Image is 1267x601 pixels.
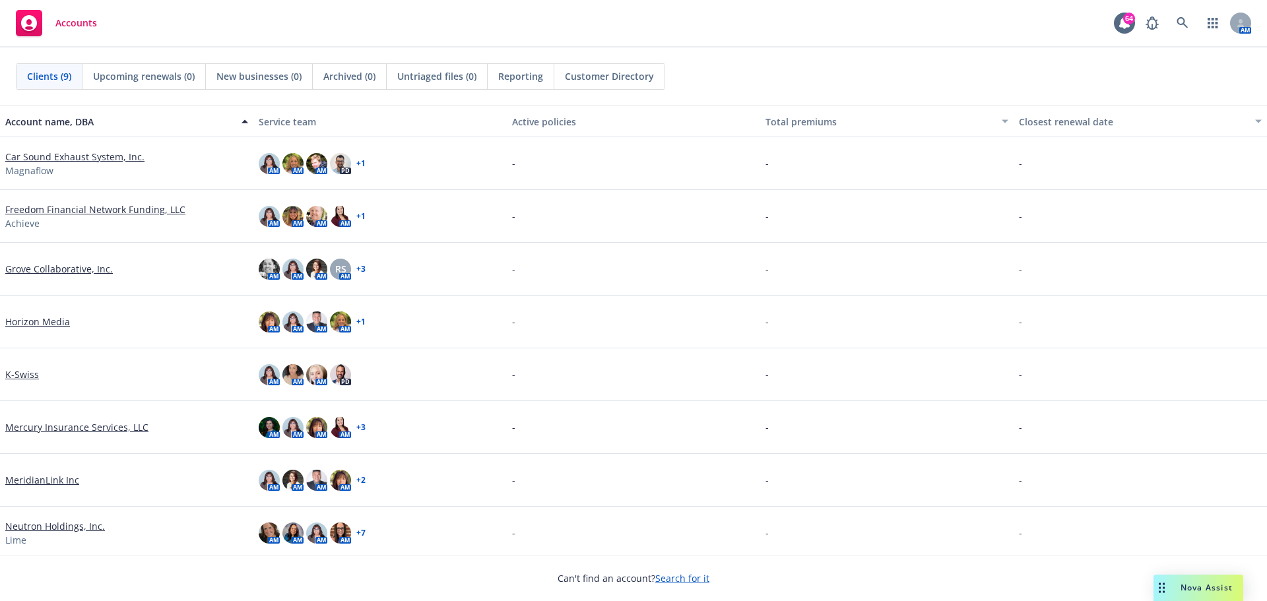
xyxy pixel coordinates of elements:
[765,315,769,329] span: -
[282,206,304,227] img: photo
[282,311,304,332] img: photo
[259,311,280,332] img: photo
[5,203,185,216] a: Freedom Financial Network Funding, LLC
[282,153,304,174] img: photo
[512,367,515,381] span: -
[5,262,113,276] a: Grove Collaborative, Inc.
[512,526,515,540] span: -
[253,106,507,137] button: Service team
[330,311,351,332] img: photo
[323,69,375,83] span: Archived (0)
[1153,575,1243,601] button: Nova Assist
[356,212,366,220] a: + 1
[498,69,543,83] span: Reporting
[512,156,515,170] span: -
[765,473,769,487] span: -
[1019,156,1022,170] span: -
[5,164,53,177] span: Magnaflow
[512,209,515,223] span: -
[356,160,366,168] a: + 1
[282,417,304,438] img: photo
[27,69,71,83] span: Clients (9)
[330,153,351,174] img: photo
[259,259,280,280] img: photo
[765,115,994,129] div: Total premiums
[1169,10,1196,36] a: Search
[356,265,366,273] a: + 3
[565,69,654,83] span: Customer Directory
[760,106,1014,137] button: Total premiums
[765,367,769,381] span: -
[1019,420,1022,434] span: -
[259,153,280,174] img: photo
[306,259,327,280] img: photo
[1019,115,1247,129] div: Closest renewal date
[356,424,366,431] a: + 3
[512,420,515,434] span: -
[306,470,327,491] img: photo
[259,522,280,544] img: photo
[1019,209,1022,223] span: -
[11,5,102,42] a: Accounts
[1019,526,1022,540] span: -
[1153,575,1170,601] div: Drag to move
[5,420,148,434] a: Mercury Insurance Services, LLC
[330,522,351,544] img: photo
[335,262,346,276] span: RS
[5,473,79,487] a: MeridianLink Inc
[356,476,366,484] a: + 2
[282,470,304,491] img: photo
[93,69,195,83] span: Upcoming renewals (0)
[512,262,515,276] span: -
[55,18,97,28] span: Accounts
[397,69,476,83] span: Untriaged files (0)
[1181,582,1233,593] span: Nova Assist
[282,364,304,385] img: photo
[259,417,280,438] img: photo
[512,473,515,487] span: -
[282,522,304,544] img: photo
[1139,10,1165,36] a: Report a Bug
[5,367,39,381] a: K-Swiss
[356,318,366,326] a: + 1
[765,209,769,223] span: -
[356,529,366,537] a: + 7
[259,206,280,227] img: photo
[282,259,304,280] img: photo
[306,311,327,332] img: photo
[765,420,769,434] span: -
[259,115,502,129] div: Service team
[507,106,760,137] button: Active policies
[5,315,70,329] a: Horizon Media
[512,315,515,329] span: -
[306,153,327,174] img: photo
[1200,10,1226,36] a: Switch app
[655,572,709,585] a: Search for it
[306,206,327,227] img: photo
[1019,473,1022,487] span: -
[216,69,302,83] span: New businesses (0)
[558,571,709,585] span: Can't find an account?
[5,150,145,164] a: Car Sound Exhaust System, Inc.
[5,519,105,533] a: Neutron Holdings, Inc.
[330,364,351,385] img: photo
[765,156,769,170] span: -
[306,417,327,438] img: photo
[5,216,40,230] span: Achieve
[1014,106,1267,137] button: Closest renewal date
[5,115,234,129] div: Account name, DBA
[330,417,351,438] img: photo
[5,533,26,547] span: Lime
[330,470,351,491] img: photo
[306,522,327,544] img: photo
[765,526,769,540] span: -
[512,115,755,129] div: Active policies
[1123,13,1135,24] div: 64
[1019,315,1022,329] span: -
[259,364,280,385] img: photo
[306,364,327,385] img: photo
[259,470,280,491] img: photo
[330,206,351,227] img: photo
[765,262,769,276] span: -
[1019,262,1022,276] span: -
